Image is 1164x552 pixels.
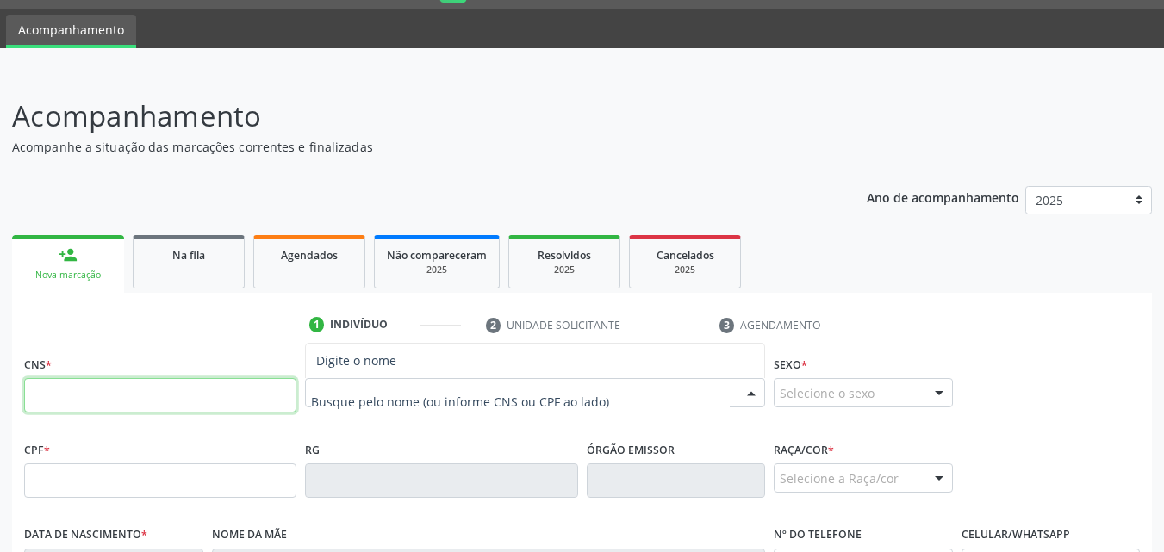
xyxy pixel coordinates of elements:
label: RG [305,437,320,463]
label: Celular/WhatsApp [962,522,1070,549]
p: Ano de acompanhamento [867,186,1019,208]
span: Não compareceram [387,248,487,263]
span: Cancelados [657,248,714,263]
p: Acompanhe a situação das marcações correntes e finalizadas [12,138,810,156]
div: 2025 [387,264,487,276]
a: Acompanhamento [6,15,136,48]
span: Na fila [172,248,205,263]
label: CPF [24,437,50,463]
p: Acompanhamento [12,95,810,138]
div: Nova marcação [24,269,112,282]
span: Agendados [281,248,338,263]
label: Nome da mãe [212,522,287,549]
span: Resolvidos [538,248,591,263]
label: Nº do Telefone [774,522,862,549]
span: Selecione o sexo [780,384,875,402]
label: Raça/cor [774,437,834,463]
div: 2025 [642,264,728,276]
div: 2025 [521,264,607,276]
input: Busque pelo nome (ou informe CNS ou CPF ao lado) [311,384,730,419]
div: person_add [59,245,78,264]
label: Órgão emissor [587,437,675,463]
label: Data de nascimento [24,522,147,549]
label: CNS [24,351,52,378]
label: Sexo [774,351,807,378]
span: Digite o nome [316,352,396,369]
div: 1 [309,317,325,332]
span: Selecione a Raça/cor [780,469,899,487]
div: Indivíduo [330,317,388,332]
